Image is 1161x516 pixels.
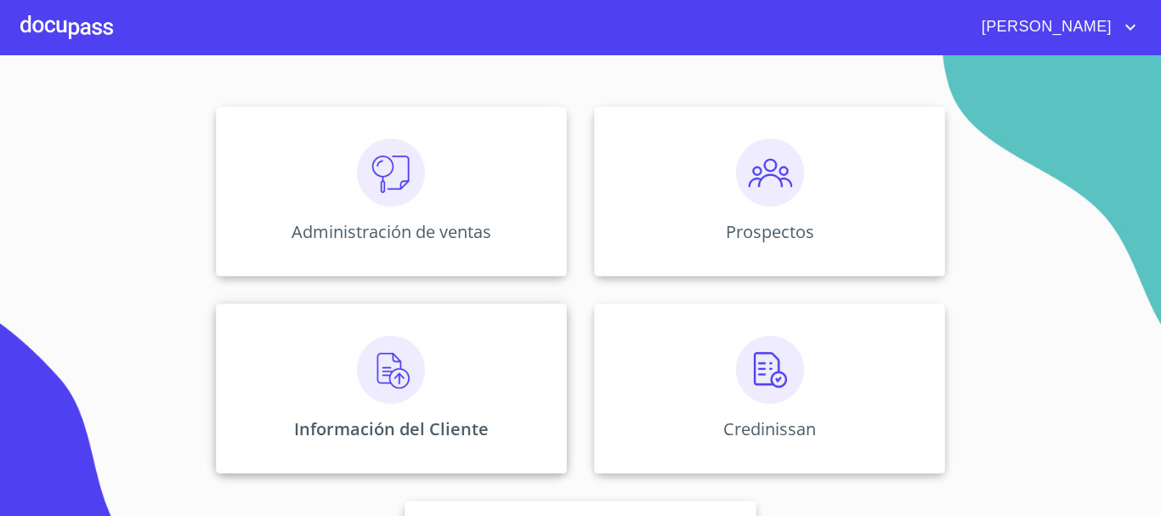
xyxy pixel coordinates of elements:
p: Credinissan [723,417,816,440]
p: Prospectos [726,220,814,243]
p: Administración de ventas [292,220,491,243]
img: verificacion.png [736,336,804,404]
p: Información del Cliente [294,417,489,440]
img: carga.png [357,336,425,404]
span: [PERSON_NAME] [969,14,1120,41]
img: prospectos.png [736,139,804,207]
button: account of current user [969,14,1141,41]
img: consulta.png [357,139,425,207]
